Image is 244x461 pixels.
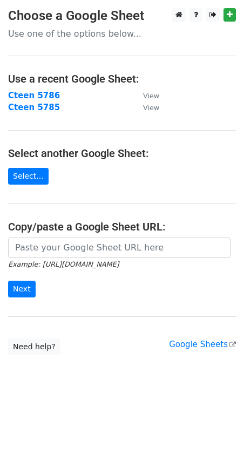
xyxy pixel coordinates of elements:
a: Google Sheets [169,340,236,349]
a: Select... [8,168,49,185]
a: View [132,103,159,112]
p: Use one of the options below... [8,28,236,39]
input: Paste your Google Sheet URL here [8,238,231,258]
a: Cteen 5785 [8,103,60,112]
a: View [132,91,159,100]
input: Next [8,281,36,297]
h4: Use a recent Google Sheet: [8,72,236,85]
h4: Copy/paste a Google Sheet URL: [8,220,236,233]
h3: Choose a Google Sheet [8,8,236,24]
small: Example: [URL][DOMAIN_NAME] [8,260,119,268]
small: View [143,104,159,112]
small: View [143,92,159,100]
h4: Select another Google Sheet: [8,147,236,160]
a: Need help? [8,338,60,355]
a: Cteen 5786 [8,91,60,100]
